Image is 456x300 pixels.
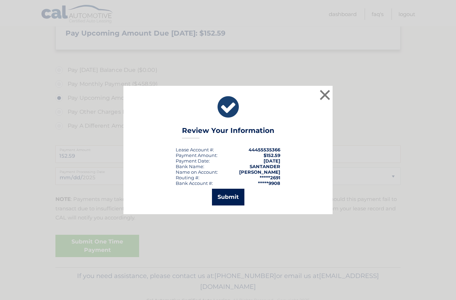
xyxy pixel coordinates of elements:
[176,164,204,169] div: Bank Name:
[176,147,214,152] div: Lease Account #:
[250,164,280,169] strong: SANTANDER
[176,158,209,164] span: Payment Date
[176,152,218,158] div: Payment Amount:
[182,126,274,138] h3: Review Your Information
[176,158,210,164] div: :
[212,189,244,205] button: Submit
[239,169,280,175] strong: [PERSON_NAME]
[264,158,280,164] span: [DATE]
[318,88,332,102] button: ×
[176,180,213,186] div: Bank Account #:
[176,175,199,180] div: Routing #:
[264,152,280,158] span: $152.59
[249,147,280,152] strong: 44455535366
[176,169,218,175] div: Name on Account:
